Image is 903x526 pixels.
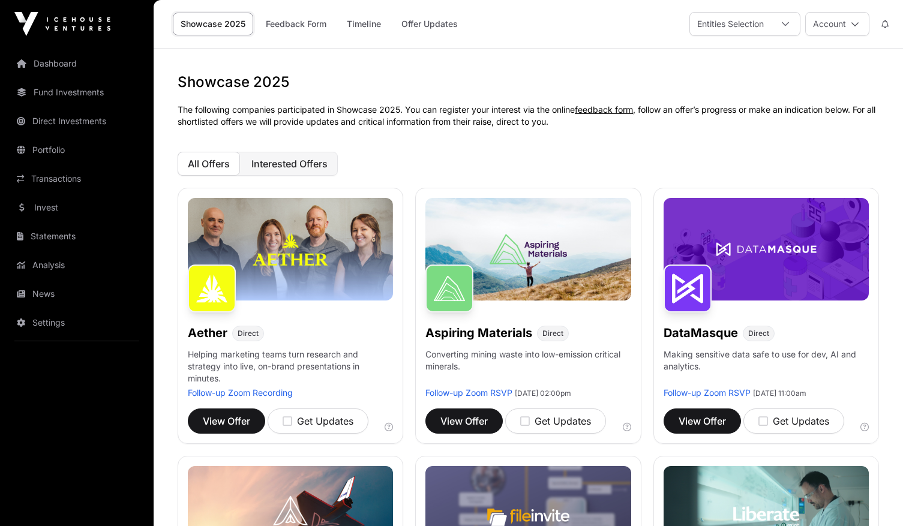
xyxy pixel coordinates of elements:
img: Aether [188,264,236,312]
span: Direct [748,329,769,338]
button: Get Updates [505,408,606,434]
button: All Offers [178,152,240,176]
button: Account [805,12,869,36]
img: Icehouse Ventures Logo [14,12,110,36]
img: DataMasque-Banner.jpg [664,198,869,300]
img: Aspiring-Banner.jpg [425,198,631,300]
span: Direct [238,329,259,338]
img: Aspiring Materials [425,264,473,312]
a: Fund Investments [10,79,144,106]
p: Converting mining waste into low-emission critical minerals. [425,348,631,387]
h1: Aether [188,324,227,341]
span: View Offer [440,414,488,428]
a: Showcase 2025 [173,13,253,35]
p: Helping marketing teams turn research and strategy into live, on-brand presentations in minutes. [188,348,393,387]
h1: DataMasque [664,324,738,341]
span: [DATE] 11:00am [753,389,806,398]
button: Get Updates [268,408,368,434]
div: Get Updates [758,414,829,428]
button: Get Updates [743,408,844,434]
span: All Offers [188,158,230,170]
div: Get Updates [283,414,353,428]
p: Making sensitive data safe to use for dev, AI and analytics. [664,348,869,387]
button: View Offer [664,408,741,434]
a: feedback form [575,104,633,115]
div: Get Updates [520,414,591,428]
img: Aether-Banner.jpg [188,198,393,300]
span: Interested Offers [251,158,328,170]
a: Invest [10,194,144,221]
a: Follow-up Zoom RSVP [664,387,751,398]
a: Transactions [10,166,144,192]
span: Direct [542,329,563,338]
a: Statements [10,223,144,250]
span: [DATE] 02:00pm [515,389,571,398]
a: Timeline [339,13,389,35]
a: News [10,281,144,307]
p: The following companies participated in Showcase 2025. You can register your interest via the onl... [178,104,879,128]
a: Follow-up Zoom Recording [188,387,293,398]
button: View Offer [425,408,503,434]
span: View Offer [679,414,726,428]
div: Entities Selection [690,13,771,35]
a: Offer Updates [394,13,466,35]
a: Analysis [10,252,144,278]
a: Dashboard [10,50,144,77]
h1: Aspiring Materials [425,324,532,341]
h1: Showcase 2025 [178,73,879,92]
a: Follow-up Zoom RSVP [425,387,512,398]
span: View Offer [203,414,250,428]
button: View Offer [188,408,265,434]
a: Settings [10,309,144,336]
a: Direct Investments [10,108,144,134]
a: Portfolio [10,137,144,163]
img: DataMasque [664,264,712,312]
iframe: Chat Widget [843,468,903,526]
button: Interested Offers [241,152,338,176]
a: Feedback Form [258,13,334,35]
